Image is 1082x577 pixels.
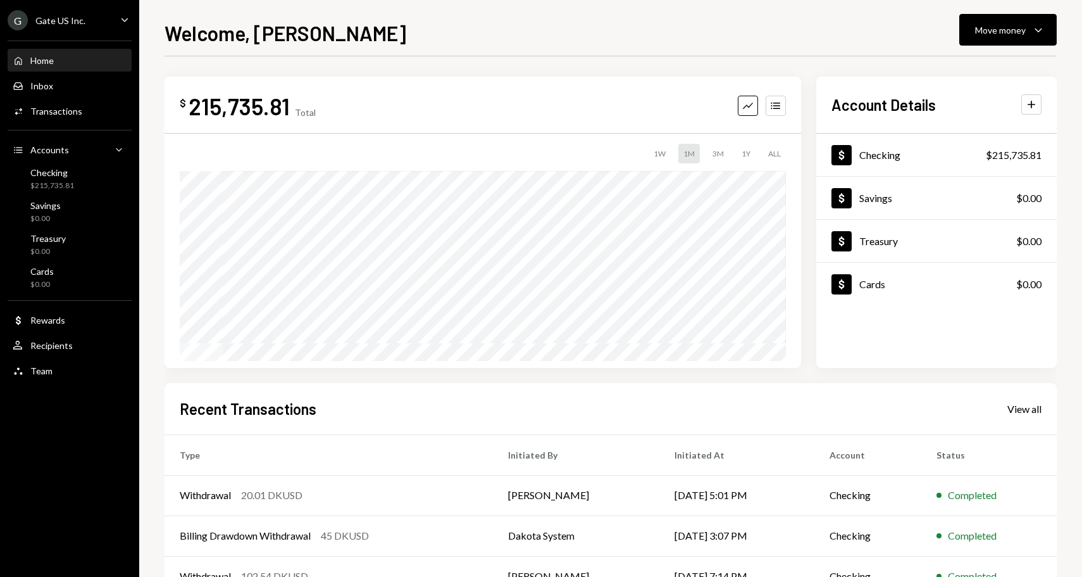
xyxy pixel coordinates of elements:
a: Cards$0.00 [8,262,132,293]
div: $0.00 [1016,191,1042,206]
td: [DATE] 3:07 PM [659,516,814,556]
div: $0.00 [30,279,54,290]
div: Transactions [30,106,82,117]
a: Recipients [8,334,132,357]
a: Checking$215,735.81 [816,134,1057,176]
th: Type [165,434,493,475]
div: 215,735.81 [189,92,290,120]
a: Rewards [8,308,132,331]
a: Inbox [8,74,132,97]
th: Initiated By [493,434,659,475]
div: $215,735.81 [986,148,1042,163]
div: $0.00 [1016,234,1042,249]
a: Cards$0.00 [816,263,1057,305]
td: [DATE] 5:01 PM [659,475,814,516]
th: Status [921,434,1057,475]
div: ALL [763,144,786,163]
a: Savings$0.00 [8,196,132,227]
div: Withdrawal [180,488,231,503]
a: Transactions [8,99,132,122]
div: Billing Drawdown Withdrawal [180,528,311,543]
div: 45 DKUSD [321,528,369,543]
div: $0.00 [30,213,61,224]
div: Cards [859,278,885,290]
div: Recipients [30,340,73,351]
div: View all [1007,403,1042,415]
div: Checking [30,167,74,178]
div: Move money [975,23,1026,37]
div: 20.01 DKUSD [241,488,302,503]
div: Treasury [30,233,66,244]
div: G [8,10,28,30]
div: $0.00 [1016,277,1042,292]
div: Inbox [30,80,53,91]
th: Account [814,434,921,475]
div: $ [180,97,186,110]
h2: Account Details [831,94,936,115]
div: $215,735.81 [30,181,74,191]
a: Savings$0.00 [816,177,1057,219]
a: Checking$215,735.81 [8,163,132,194]
th: Initiated At [659,434,814,475]
div: Completed [948,488,997,503]
h2: Recent Transactions [180,398,316,419]
a: View all [1007,402,1042,415]
td: Dakota System [493,516,659,556]
td: Checking [814,516,921,556]
h1: Welcome, [PERSON_NAME] [165,20,406,46]
div: Home [30,55,54,66]
td: Checking [814,475,921,516]
div: Team [30,365,53,376]
div: Rewards [30,315,65,326]
div: Savings [30,200,61,211]
a: Home [8,49,132,72]
div: $0.00 [30,246,66,257]
div: Treasury [859,235,898,247]
div: Gate US Inc. [35,15,85,26]
a: Team [8,359,132,382]
div: Savings [859,192,892,204]
div: Checking [859,149,900,161]
div: Cards [30,266,54,277]
div: 1Y [737,144,756,163]
div: 1M [678,144,700,163]
div: Accounts [30,144,69,155]
div: 3M [707,144,729,163]
td: [PERSON_NAME] [493,475,659,516]
div: 1W [649,144,671,163]
a: Treasury$0.00 [816,220,1057,262]
a: Treasury$0.00 [8,229,132,260]
button: Move money [959,14,1057,46]
div: Completed [948,528,997,543]
a: Accounts [8,138,132,161]
div: Total [295,107,316,118]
